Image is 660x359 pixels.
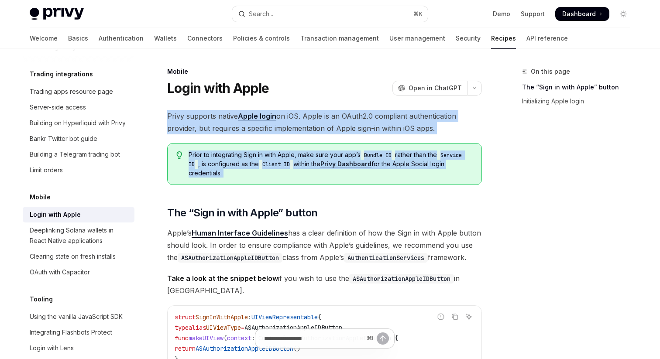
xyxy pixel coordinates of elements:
[522,80,637,94] a: The “Sign in with Apple” button
[30,267,90,277] div: OAuth with Capacitor
[23,115,134,131] a: Building on Hyperliquid with Privy
[248,313,251,321] span: :
[30,343,74,353] div: Login with Lens
[349,274,454,284] code: ASAuthorizationAppleIDButton
[23,325,134,340] a: Integrating Flashbots Protect
[238,112,276,121] a: Apple login
[23,207,134,222] a: Login with Apple
[300,28,379,49] a: Transaction management
[30,165,63,175] div: Limit orders
[192,229,288,238] a: Human Interface Guidelines
[377,332,389,345] button: Send message
[344,253,428,263] code: AuthenticationServices
[175,324,206,332] span: typealias
[259,160,293,169] code: Client ID
[23,99,134,115] a: Server-side access
[555,7,609,21] a: Dashboard
[616,7,630,21] button: Toggle dark mode
[187,28,223,49] a: Connectors
[30,251,116,262] div: Clearing state on fresh installs
[30,86,113,97] div: Trading apps resource page
[30,192,51,202] h5: Mobile
[23,147,134,162] a: Building a Telegram trading bot
[30,118,126,128] div: Building on Hyperliquid with Privy
[167,272,482,297] span: if you wish to use the in [GEOGRAPHIC_DATA].
[30,225,129,246] div: Deeplinking Solana wallets in React Native applications
[392,81,467,96] button: Open in ChatGPT
[30,69,93,79] h5: Trading integrations
[23,162,134,178] a: Limit orders
[389,28,445,49] a: User management
[526,28,568,49] a: API reference
[23,222,134,249] a: Deeplinking Solana wallets in React Native applications
[176,151,182,159] svg: Tip
[30,311,123,322] div: Using the vanilla JavaScript SDK
[167,274,278,283] strong: Take a look at the snippet below
[264,329,363,348] input: Ask a question...
[30,149,120,160] div: Building a Telegram trading bot
[189,150,473,178] span: Prior to integrating Sign in with Apple, make sure your app’s rather than the , is configured as ...
[521,10,545,18] a: Support
[244,324,342,332] span: ASAuthorizationAppleIDButton
[99,28,144,49] a: Authentication
[522,94,637,108] a: Initializing Apple login
[30,294,53,304] h5: Tooling
[30,8,84,20] img: light logo
[318,313,321,321] span: {
[493,10,510,18] a: Demo
[167,110,482,134] span: Privy supports native on iOS. Apple is an OAuth2.0 compliant authentication provider, but require...
[562,10,596,18] span: Dashboard
[189,151,462,169] code: Service ID
[251,313,318,321] span: UIViewRepresentable
[30,102,86,113] div: Server-side access
[23,249,134,264] a: Clearing state on fresh installs
[68,28,88,49] a: Basics
[233,28,290,49] a: Policies & controls
[30,133,97,144] div: Bankr Twitter bot guide
[178,253,282,263] code: ASAuthorizationAppleIDButton
[167,227,482,263] span: Apple’s has a clear definition of how the Sign in with Apple button should look. In order to ensu...
[23,131,134,147] a: Bankr Twitter bot guide
[30,327,112,338] div: Integrating Flashbots Protect
[320,160,371,168] a: Privy Dashboard
[409,84,462,92] span: Open in ChatGPT
[449,311,461,322] button: Copy the contents from the code block
[456,28,481,49] a: Security
[463,311,474,322] button: Ask AI
[30,209,81,220] div: Login with Apple
[361,151,395,160] code: Bundle ID
[491,28,516,49] a: Recipes
[23,84,134,99] a: Trading apps resource page
[175,313,196,321] span: struct
[30,28,58,49] a: Welcome
[413,10,423,17] span: ⌘ K
[249,9,273,19] div: Search...
[196,313,248,321] span: SignInWithApple
[23,340,134,356] a: Login with Lens
[167,67,482,76] div: Mobile
[167,206,317,220] span: The “Sign in with Apple” button
[167,80,269,96] h1: Login with Apple
[435,311,447,322] button: Report incorrect code
[232,6,428,22] button: Open search
[206,324,241,332] span: UIViewType
[241,324,244,332] span: =
[23,264,134,280] a: OAuth with Capacitor
[531,66,570,77] span: On this page
[154,28,177,49] a: Wallets
[23,309,134,325] a: Using the vanilla JavaScript SDK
